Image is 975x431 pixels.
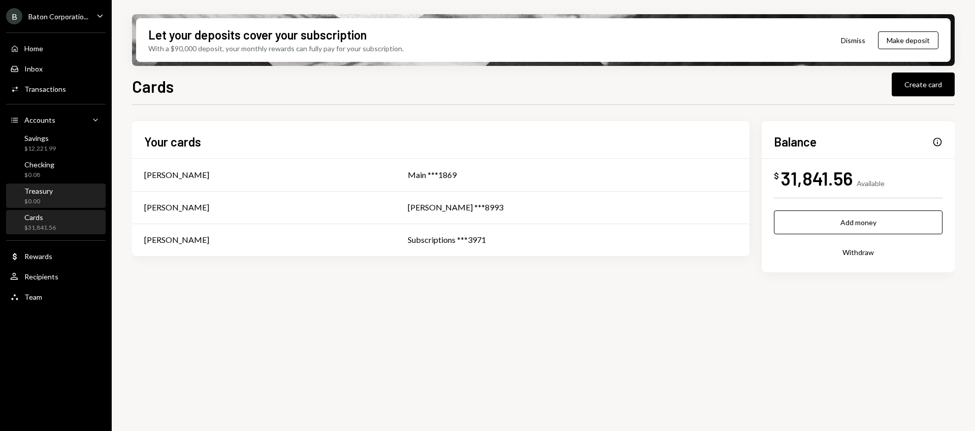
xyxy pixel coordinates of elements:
[828,28,878,52] button: Dismiss
[28,12,88,21] div: Baton Corporatio...
[144,133,201,150] h2: Your cards
[24,85,66,93] div: Transactions
[6,288,106,306] a: Team
[24,145,56,153] div: $12,221.99
[774,133,817,150] h2: Balance
[781,167,853,190] div: 31,841.56
[6,210,106,234] a: Cards$31,841.56
[148,26,367,43] div: Let your deposits cover your subscription
[132,76,174,96] h1: Cards
[24,272,58,281] div: Recipients
[892,73,955,96] button: Create card
[24,293,42,301] div: Team
[6,131,106,155] a: Savings$12,221.99
[24,44,43,53] div: Home
[408,201,737,213] div: [PERSON_NAME] ***8993
[6,39,106,57] a: Home
[24,187,53,195] div: Treasury
[6,111,106,129] a: Accounts
[24,64,43,73] div: Inbox
[24,197,53,206] div: $0.00
[24,134,56,142] div: Savings
[144,201,209,213] div: [PERSON_NAME]
[24,213,56,222] div: Cards
[857,179,885,188] div: Available
[24,224,56,232] div: $31,841.56
[774,240,942,264] button: Withdraw
[6,247,106,265] a: Rewards
[6,184,106,208] a: Treasury$0.00
[408,234,737,246] div: Subscriptions ***3971
[148,43,404,54] div: With a $90,000 deposit, your monthly rewards can fully pay for your subscription.
[144,169,209,181] div: [PERSON_NAME]
[774,171,779,181] div: $
[878,31,938,49] button: Make deposit
[24,160,54,169] div: Checking
[6,59,106,78] a: Inbox
[6,267,106,285] a: Recipients
[24,252,52,261] div: Rewards
[6,157,106,182] a: Checking$0.08
[24,171,54,179] div: $0.08
[6,80,106,98] a: Transactions
[24,116,55,124] div: Accounts
[774,210,942,234] button: Add money
[6,8,22,24] div: B
[144,234,209,246] div: [PERSON_NAME]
